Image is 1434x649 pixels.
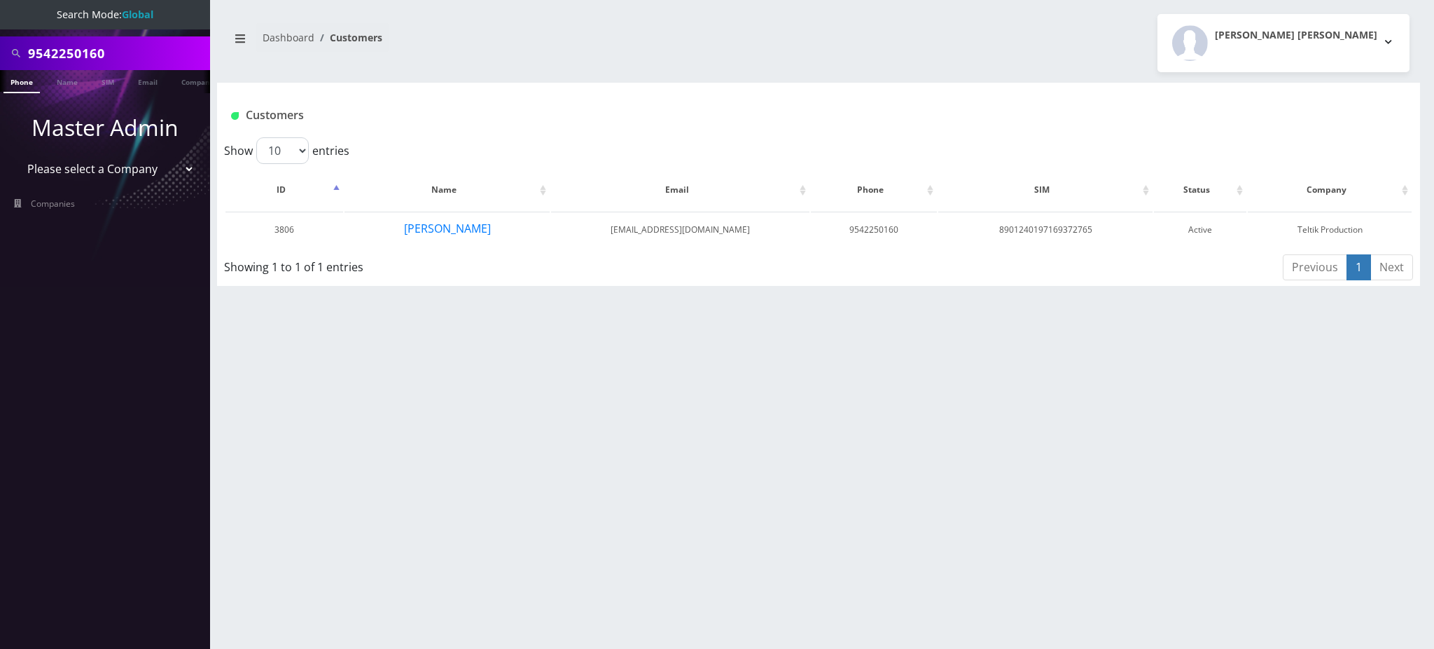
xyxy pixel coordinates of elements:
th: Name: activate to sort column ascending [344,170,550,210]
th: Email: activate to sort column ascending [551,170,809,210]
label: Show entries [224,137,349,164]
a: Company [174,70,221,92]
th: Status: activate to sort column ascending [1154,170,1246,210]
button: [PERSON_NAME] [PERSON_NAME] [1157,14,1409,72]
td: Teltik Production [1248,212,1412,247]
th: SIM: activate to sort column ascending [938,170,1153,210]
a: SIM [95,70,121,92]
a: Dashboard [263,31,314,44]
a: Previous [1283,254,1347,280]
select: Showentries [256,137,309,164]
h1: Customers [231,109,1206,122]
td: 9542250160 [811,212,937,247]
a: Next [1370,254,1413,280]
td: 3806 [225,212,343,247]
span: Companies [31,198,75,210]
a: Phone [4,70,40,93]
a: Name [50,70,85,92]
h2: [PERSON_NAME] [PERSON_NAME] [1215,29,1377,41]
td: [EMAIL_ADDRESS][DOMAIN_NAME] [551,212,809,247]
button: [PERSON_NAME] [403,219,492,238]
li: Customers [314,30,382,45]
input: Search All Companies [28,40,207,67]
nav: breadcrumb [228,23,808,63]
td: 8901240197169372765 [938,212,1153,247]
td: Active [1154,212,1246,247]
a: 1 [1346,254,1371,280]
th: Phone: activate to sort column ascending [811,170,937,210]
th: Company: activate to sort column ascending [1248,170,1412,210]
strong: Global [122,8,153,21]
span: Search Mode: [57,8,153,21]
div: Showing 1 to 1 of 1 entries [224,253,709,275]
th: ID: activate to sort column descending [225,170,343,210]
a: Email [131,70,165,92]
